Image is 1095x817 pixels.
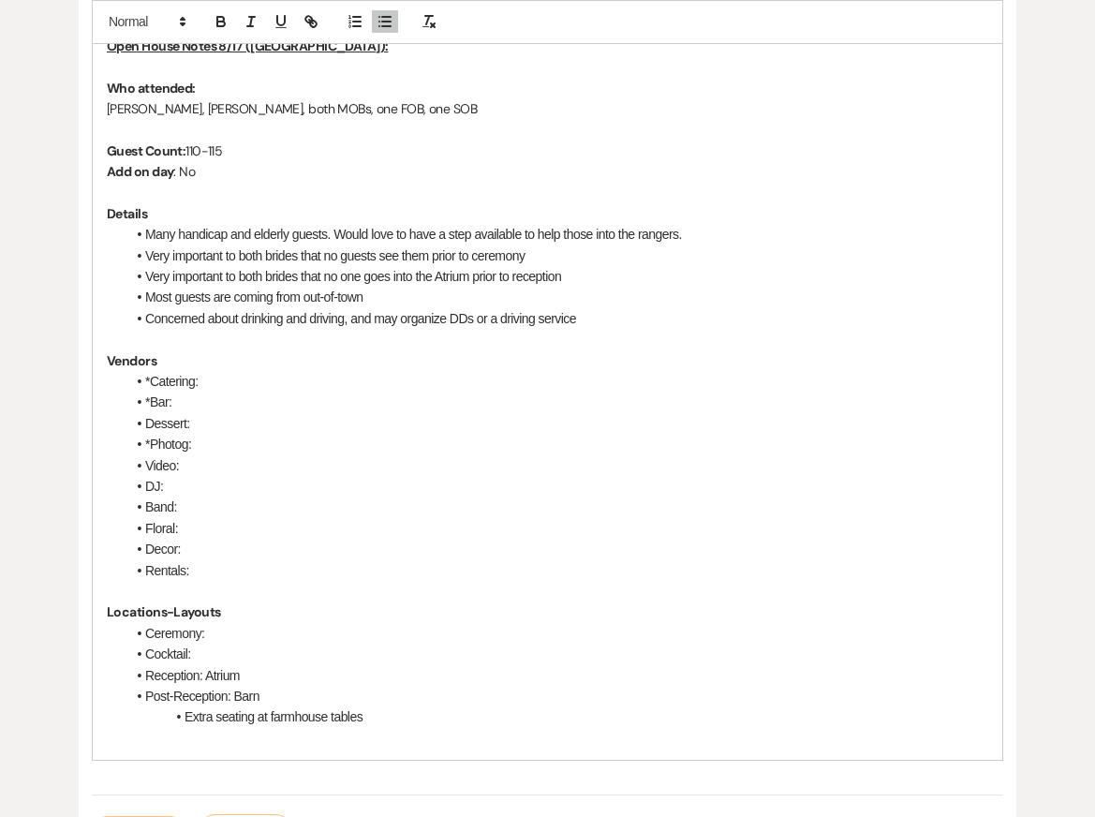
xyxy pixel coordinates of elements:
li: Floral: [126,518,988,539]
li: Concerned about drinking and driving, and may organize DDs or a driving service [126,308,988,329]
strong: Details [107,205,147,222]
li: DJ: [126,476,988,497]
strong: Vendors [107,352,156,369]
li: Extra seating at farmhouse tables [126,706,988,727]
li: Dessert: [126,413,988,434]
p: : No [107,161,988,182]
u: Open House Notes 8/17 ([GEOGRAPHIC_DATA]): [107,37,388,54]
li: *Catering: [126,371,988,392]
li: Ceremony: [126,623,988,644]
li: Band: [126,497,988,517]
li: Very important to both brides that no guests see them prior to ceremony [126,245,988,266]
p: [PERSON_NAME], [PERSON_NAME], both MOBs, one FOB, one SOB [107,98,988,119]
li: Rentals: [126,560,988,581]
li: Cocktail: [126,644,988,664]
li: *Bar: [126,392,988,412]
strong: Guest Count: [107,142,185,159]
li: Video: [126,455,988,476]
strong: Who attended: [107,80,196,97]
li: Many handicap and elderly guests. Would love to have a step available to help those into the rang... [126,224,988,245]
strong: Locations-Layouts [107,603,220,620]
li: *Photog: [126,434,988,454]
p: 110-115 [107,141,988,161]
li: Very important to both brides that no one goes into the Atrium prior to reception [126,266,988,287]
li: Most guests are coming from out-of-town [126,287,988,307]
strong: Add on day [107,163,173,180]
li: Reception: Atrium [126,665,988,686]
li: Post-Reception: Barn [126,686,988,706]
li: Decor: [126,539,988,559]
